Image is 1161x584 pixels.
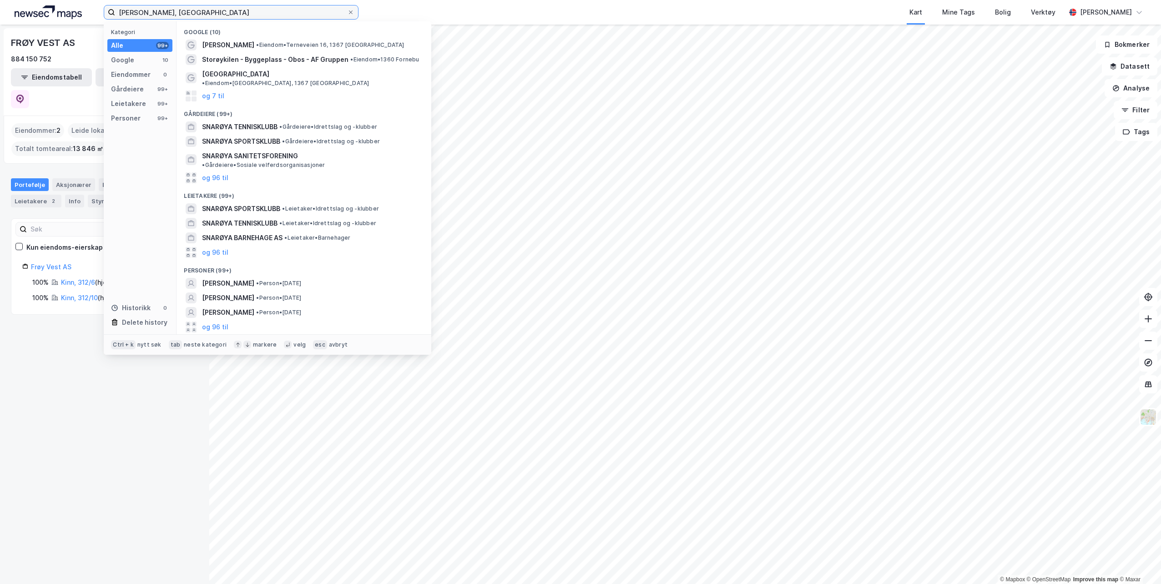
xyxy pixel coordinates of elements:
div: avbryt [329,341,348,348]
span: SNARØYA BARNEHAGE AS [202,232,283,243]
span: • [350,56,353,63]
span: Gårdeiere • Sosiale velferdsorganisasjoner [202,161,325,169]
span: SNARØYA SPORTSKLUBB [202,136,280,147]
span: Storøykilen - Byggeplass - Obos - AF Gruppen [202,54,348,65]
button: Datasett [1102,57,1157,76]
button: og 96 til [202,172,228,183]
span: Person • [DATE] [256,280,301,287]
a: Kinn, 312/6 [61,278,95,286]
div: [PERSON_NAME] [1080,7,1132,18]
span: • [256,41,259,48]
input: Søk [27,222,126,236]
div: velg [293,341,306,348]
iframe: Chat Widget [1116,540,1161,584]
span: Leietaker • Idrettslag og -klubber [279,220,376,227]
div: tab [169,340,182,349]
span: SNARØYA TENNISKLUBB [202,121,278,132]
div: Kart [909,7,922,18]
button: og 96 til [202,247,228,258]
div: 99+ [156,115,169,122]
a: Mapbox [1000,576,1025,583]
div: neste kategori [184,341,227,348]
div: 0 [162,71,169,78]
a: Improve this map [1073,576,1118,583]
button: Eiendomstabell [11,68,92,86]
div: Bolig [995,7,1011,18]
div: 99+ [156,100,169,107]
span: 13 846 ㎡ [73,143,103,154]
span: 2 [56,125,61,136]
span: Eiendom • 1360 Fornebu [350,56,419,63]
span: SNARØYA SANITETSFORENING [202,151,298,161]
span: Leietaker • Barnehager [284,234,350,242]
div: 884 150 752 [11,54,51,65]
span: • [256,309,259,316]
div: Personer [111,113,141,124]
div: 99+ [156,86,169,93]
div: 2 [49,196,58,206]
button: Leietakertabell [96,68,177,86]
div: Mine Tags [942,7,975,18]
div: Leietakere [11,195,61,207]
div: Kategori [111,29,172,35]
div: Google [111,55,134,65]
button: Filter [1114,101,1157,119]
div: Leietakere [111,98,146,109]
span: SNARØYA SPORTSKLUBB [202,203,280,214]
div: ( hjemmelshaver ) [61,277,148,288]
div: Styret [88,195,114,207]
span: • [282,138,285,145]
span: [GEOGRAPHIC_DATA] [202,69,269,80]
span: • [256,280,259,287]
div: Totalt tomteareal : [11,141,107,156]
div: Gårdeiere (99+) [177,103,431,120]
span: • [202,161,205,168]
span: Person • [DATE] [256,294,301,302]
button: Tags [1115,123,1157,141]
div: Leietakere (99+) [177,185,431,201]
div: Aksjonærer [52,178,95,191]
span: SNARØYA TENNISKLUBB [202,218,278,229]
span: [PERSON_NAME] [202,307,254,318]
div: esc [313,340,327,349]
div: 10 [162,56,169,64]
span: Gårdeiere • Idrettslag og -klubber [282,138,380,145]
span: [PERSON_NAME] [202,292,254,303]
button: og 7 til [202,91,224,101]
span: • [202,80,205,86]
div: Verktøy [1031,7,1055,18]
span: • [256,294,259,301]
span: Gårdeiere • Idrettslag og -klubber [279,123,377,131]
div: FRØY VEST AS [11,35,77,50]
div: Delete history [122,317,167,328]
a: OpenStreetMap [1027,576,1071,583]
div: Google (10) [177,21,431,38]
div: Alle [111,40,123,51]
img: logo.a4113a55bc3d86da70a041830d287a7e.svg [15,5,82,19]
img: Z [1140,408,1157,426]
div: Info [65,195,84,207]
span: • [284,234,287,241]
span: [PERSON_NAME] [202,40,254,50]
span: Eiendom • [GEOGRAPHIC_DATA], 1367 [GEOGRAPHIC_DATA] [202,80,369,87]
span: • [282,205,285,212]
div: 0 [162,304,169,312]
div: Gårdeiere [111,84,144,95]
div: Kun eiendoms-eierskap [26,242,103,253]
div: 100% [32,277,49,288]
span: Eiendom • Terneveien 16, 1367 [GEOGRAPHIC_DATA] [256,41,404,49]
a: Frøy Vest AS [31,263,71,271]
button: Bokmerker [1096,35,1157,54]
div: Eiendommer : [11,123,64,138]
span: [PERSON_NAME] [202,278,254,289]
div: 100% [32,292,49,303]
div: nytt søk [137,341,162,348]
span: • [279,123,282,130]
a: Kinn, 312/10 [61,294,98,302]
div: Ctrl + k [111,340,136,349]
button: Analyse [1105,79,1157,97]
div: Personer (99+) [177,260,431,276]
div: ( hjemmelshaver ) [61,292,151,303]
span: Leietaker • Idrettslag og -klubber [282,205,379,212]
